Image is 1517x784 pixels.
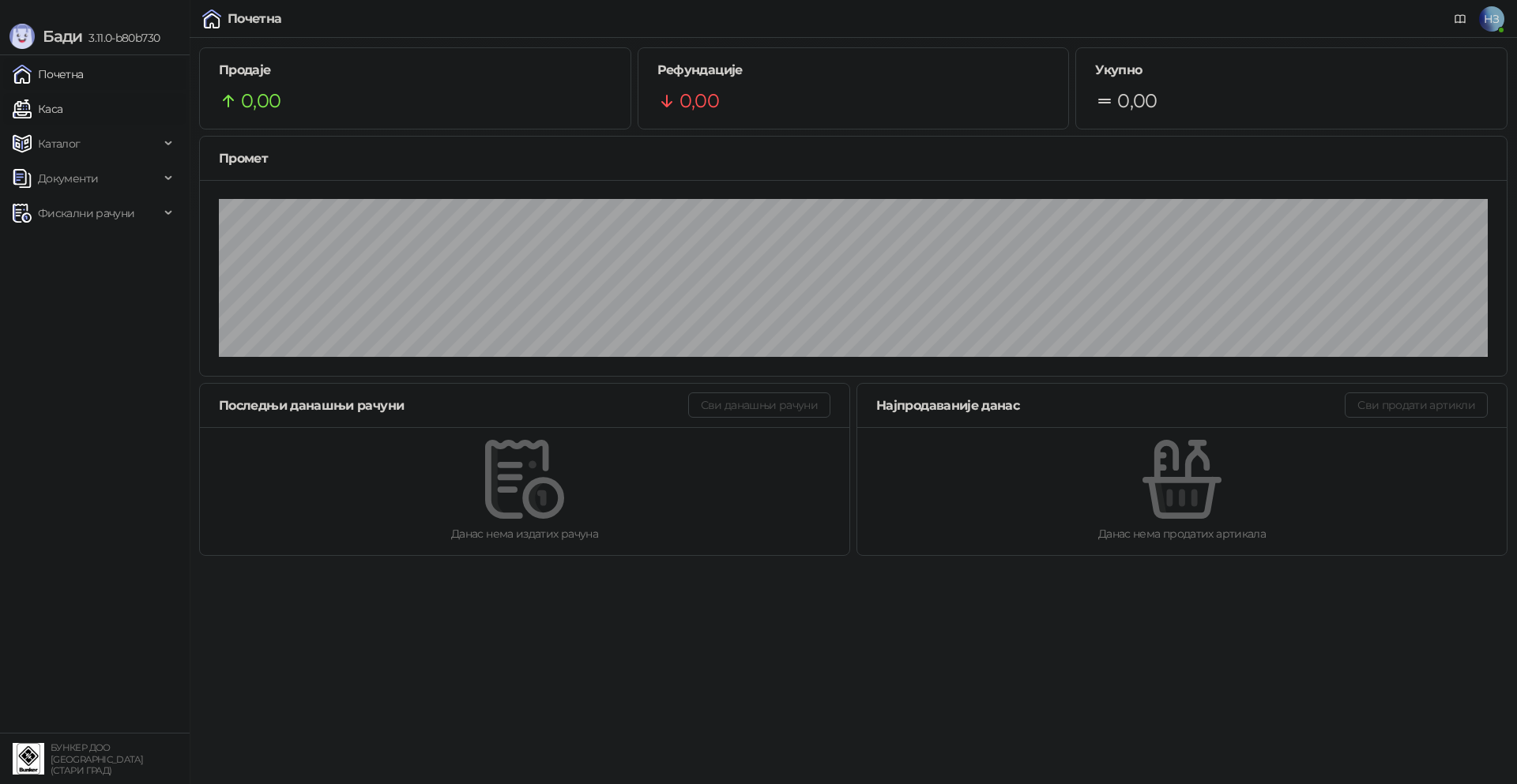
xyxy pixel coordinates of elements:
[43,27,82,46] span: Бади
[219,148,1488,168] div: Промет
[225,525,824,542] div: Данас нема издатих рачуна
[657,61,1050,80] h5: Рефундације
[38,128,81,159] span: Каталог
[1447,6,1473,32] a: Документација
[219,61,612,80] h5: Продаје
[1117,86,1157,116] span: 0,00
[679,86,719,116] span: 0,00
[13,743,44,775] img: 64x64-companyLogo-d200c298-da26-4023-afd4-f376f589afb5.jpeg
[13,93,62,125] a: Каса
[1479,6,1504,32] span: НЗ
[9,24,35,49] img: Logo
[82,31,160,45] span: 3.11.0-b80b730
[688,392,830,418] button: Сви данашњи рачуни
[876,396,1345,415] div: Најпродаваније данас
[1345,392,1488,418] button: Сви продати артикли
[38,163,98,194] span: Документи
[51,742,143,776] small: БУНКЕР ДОО [GEOGRAPHIC_DATA] (СТАРИ ГРАД)
[219,396,688,415] div: Последњи данашњи рачуни
[38,197,134,229] span: Фискални рачуни
[228,13,282,25] div: Почетна
[13,58,84,90] a: Почетна
[883,525,1481,542] div: Данас нема продатих артикала
[1095,61,1488,80] h5: Укупно
[241,86,280,116] span: 0,00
